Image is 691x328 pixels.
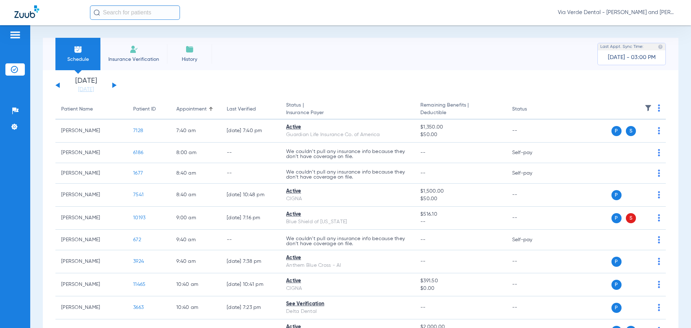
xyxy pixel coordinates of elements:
[658,104,660,112] img: group-dot-blue.svg
[420,131,500,139] span: $50.00
[74,45,82,54] img: Schedule
[286,170,409,180] p: We couldn’t pull any insurance info because they don’t have coverage on file.
[286,300,409,308] div: See Verification
[133,171,143,176] span: 1677
[171,120,221,143] td: 7:40 AM
[176,105,215,113] div: Appointment
[608,54,656,61] span: [DATE] - 03:00 PM
[286,195,409,203] div: CIGNA
[221,143,280,163] td: --
[171,273,221,296] td: 10:40 AM
[611,190,622,200] span: P
[55,230,127,250] td: [PERSON_NAME]
[286,236,409,246] p: We couldn’t pull any insurance info because they don’t have coverage on file.
[420,195,500,203] span: $50.00
[286,262,409,269] div: Anthem Blue Cross - AI
[420,123,500,131] span: $1,350.00
[221,273,280,296] td: [DATE] 10:41 PM
[286,285,409,292] div: CIGNA
[133,192,144,197] span: 7541
[171,163,221,184] td: 8:40 AM
[90,5,180,20] input: Search for patients
[55,296,127,319] td: [PERSON_NAME]
[506,230,555,250] td: Self-pay
[171,143,221,163] td: 8:00 AM
[133,128,143,133] span: 7128
[286,211,409,218] div: Active
[286,131,409,139] div: Guardian Life Insurance Co. of America
[420,305,426,310] span: --
[286,149,409,159] p: We couldn’t pull any insurance info because they don’t have coverage on file.
[420,188,500,195] span: $1,500.00
[171,296,221,319] td: 10:40 AM
[506,163,555,184] td: Self-pay
[506,120,555,143] td: --
[611,280,622,290] span: P
[94,9,100,16] img: Search Icon
[611,257,622,267] span: P
[55,163,127,184] td: [PERSON_NAME]
[611,213,622,223] span: P
[658,236,660,243] img: group-dot-blue.svg
[221,184,280,207] td: [DATE] 10:48 PM
[645,104,652,112] img: filter.svg
[415,99,506,120] th: Remaining Benefits |
[658,191,660,198] img: group-dot-blue.svg
[600,43,643,50] span: Last Appt. Sync Time:
[221,207,280,230] td: [DATE] 7:16 PM
[558,9,677,16] span: Via Verde Dental - [PERSON_NAME] and [PERSON_NAME] DDS
[55,250,127,273] td: [PERSON_NAME]
[286,218,409,226] div: Blue Shield of [US_STATE]
[420,259,426,264] span: --
[658,170,660,177] img: group-dot-blue.svg
[130,45,138,54] img: Manual Insurance Verification
[133,150,143,155] span: 6186
[171,230,221,250] td: 9:40 AM
[221,120,280,143] td: [DATE] 7:40 PM
[64,77,108,93] li: [DATE]
[286,308,409,315] div: Delta Dental
[171,250,221,273] td: 9:40 AM
[420,171,426,176] span: --
[658,258,660,265] img: group-dot-blue.svg
[9,31,21,39] img: hamburger-icon
[55,207,127,230] td: [PERSON_NAME]
[55,184,127,207] td: [PERSON_NAME]
[227,105,256,113] div: Last Verified
[55,143,127,163] td: [PERSON_NAME]
[221,163,280,184] td: --
[420,237,426,242] span: --
[221,296,280,319] td: [DATE] 7:23 PM
[171,184,221,207] td: 8:40 AM
[280,99,415,120] th: Status |
[420,277,500,285] span: $391.50
[55,120,127,143] td: [PERSON_NAME]
[133,282,145,287] span: 11465
[133,237,141,242] span: 672
[506,207,555,230] td: --
[133,259,144,264] span: 3924
[626,126,636,136] span: S
[658,214,660,221] img: group-dot-blue.svg
[506,184,555,207] td: --
[133,105,165,113] div: Patient ID
[133,305,144,310] span: 3663
[626,213,636,223] span: S
[506,296,555,319] td: --
[420,150,426,155] span: --
[658,44,663,49] img: last sync help info
[64,86,108,93] a: [DATE]
[658,149,660,156] img: group-dot-blue.svg
[420,211,500,218] span: $516.10
[172,56,207,63] span: History
[506,99,555,120] th: Status
[658,127,660,134] img: group-dot-blue.svg
[286,123,409,131] div: Active
[658,304,660,311] img: group-dot-blue.svg
[286,277,409,285] div: Active
[61,105,122,113] div: Patient Name
[658,281,660,288] img: group-dot-blue.svg
[506,143,555,163] td: Self-pay
[176,105,207,113] div: Appointment
[185,45,194,54] img: History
